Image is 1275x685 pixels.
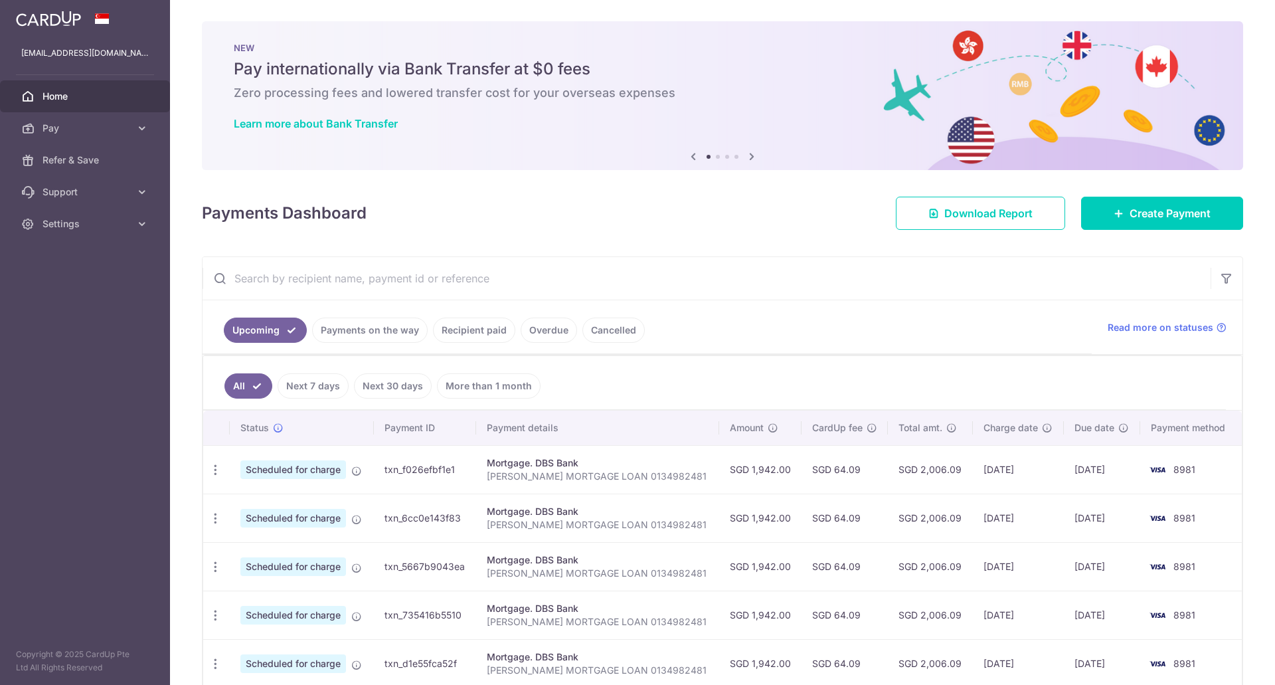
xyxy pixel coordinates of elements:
th: Payment method [1140,411,1242,445]
div: Mortgage. DBS Bank [487,456,709,470]
td: txn_f026efbf1e1 [374,445,476,494]
span: Settings [42,217,130,231]
td: SGD 1,942.00 [719,591,802,639]
span: Scheduled for charge [240,654,346,673]
img: Bank transfer banner [202,21,1243,170]
span: Scheduled for charge [240,509,346,528]
a: Learn more about Bank Transfer [234,117,398,130]
span: 8981 [1173,512,1195,524]
td: [DATE] [973,542,1064,591]
td: [DATE] [1064,542,1140,591]
td: [DATE] [973,494,1064,542]
a: More than 1 month [437,373,541,399]
a: Read more on statuses [1108,321,1227,334]
td: SGD 1,942.00 [719,445,802,494]
img: CardUp [16,11,81,27]
img: Bank Card [1144,559,1171,575]
img: Bank Card [1144,607,1171,623]
td: SGD 2,006.09 [888,591,973,639]
span: Scheduled for charge [240,557,346,576]
div: Mortgage. DBS Bank [487,505,709,518]
div: Mortgage. DBS Bank [487,553,709,567]
a: Next 30 days [354,373,432,399]
img: Bank Card [1144,462,1171,478]
td: SGD 1,942.00 [719,542,802,591]
span: Download Report [944,205,1033,221]
td: [DATE] [1064,445,1140,494]
td: SGD 64.09 [802,445,888,494]
h5: Pay internationally via Bank Transfer at $0 fees [234,58,1211,80]
img: Bank Card [1144,510,1171,526]
span: Pay [42,122,130,135]
span: 8981 [1173,464,1195,475]
a: Next 7 days [278,373,349,399]
td: SGD 1,942.00 [719,494,802,542]
span: 8981 [1173,561,1195,572]
span: Due date [1074,421,1114,435]
td: [DATE] [1064,494,1140,542]
td: SGD 64.09 [802,542,888,591]
span: Status [240,421,269,435]
span: Read more on statuses [1108,321,1213,334]
td: SGD 2,006.09 [888,445,973,494]
h6: Zero processing fees and lowered transfer cost for your overseas expenses [234,85,1211,101]
a: Cancelled [582,318,645,343]
span: CardUp fee [812,421,863,435]
span: Charge date [983,421,1038,435]
th: Payment details [476,411,719,445]
p: [EMAIL_ADDRESS][DOMAIN_NAME] [21,47,149,60]
td: txn_6cc0e143f83 [374,494,476,542]
td: txn_735416b5510 [374,591,476,639]
td: SGD 64.09 [802,494,888,542]
span: Create Payment [1130,205,1211,221]
a: Download Report [896,197,1065,230]
span: Home [42,90,130,103]
span: Amount [730,421,764,435]
a: Upcoming [224,318,307,343]
span: Scheduled for charge [240,460,346,479]
span: Support [42,185,130,199]
p: [PERSON_NAME] MORTGAGE LOAN 0134982481 [487,470,709,483]
div: Mortgage. DBS Bank [487,650,709,664]
td: SGD 2,006.09 [888,494,973,542]
td: SGD 64.09 [802,591,888,639]
td: [DATE] [973,445,1064,494]
p: [PERSON_NAME] MORTGAGE LOAN 0134982481 [487,518,709,532]
p: [PERSON_NAME] MORTGAGE LOAN 0134982481 [487,664,709,677]
img: Bank Card [1144,656,1171,672]
span: Refer & Save [42,153,130,167]
span: Scheduled for charge [240,606,346,625]
span: 8981 [1173,658,1195,669]
a: Recipient paid [433,318,515,343]
td: SGD 2,006.09 [888,542,973,591]
td: [DATE] [1064,591,1140,639]
td: txn_5667b9043ea [374,542,476,591]
td: [DATE] [973,591,1064,639]
th: Payment ID [374,411,476,445]
input: Search by recipient name, payment id or reference [203,257,1211,300]
span: 8981 [1173,609,1195,621]
a: All [224,373,272,399]
p: NEW [234,43,1211,53]
h4: Payments Dashboard [202,201,367,225]
a: Overdue [521,318,577,343]
p: [PERSON_NAME] MORTGAGE LOAN 0134982481 [487,567,709,580]
iframe: Opens a widget where you can find more information [1190,645,1262,678]
a: Payments on the way [312,318,428,343]
p: [PERSON_NAME] MORTGAGE LOAN 0134982481 [487,615,709,629]
span: Total amt. [898,421,942,435]
div: Mortgage. DBS Bank [487,602,709,615]
a: Create Payment [1081,197,1243,230]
